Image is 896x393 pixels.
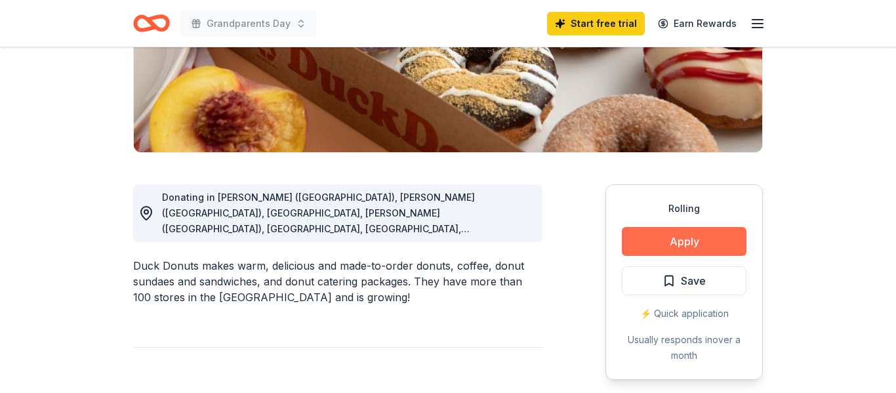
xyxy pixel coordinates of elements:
[622,332,746,363] div: Usually responds in over a month
[547,12,645,35] a: Start free trial
[180,10,317,37] button: Grandparents Day
[133,8,170,39] a: Home
[207,16,291,31] span: Grandparents Day
[622,266,746,295] button: Save
[650,12,744,35] a: Earn Rewards
[622,306,746,321] div: ⚡️ Quick application
[133,258,542,305] div: Duck Donuts makes warm, delicious and made-to-order donuts, coffee, donut sundaes and sandwiches,...
[622,227,746,256] button: Apply
[162,192,475,376] span: Donating in [PERSON_NAME] ([GEOGRAPHIC_DATA]), [PERSON_NAME] ([GEOGRAPHIC_DATA]), [GEOGRAPHIC_DAT...
[681,272,706,289] span: Save
[622,201,746,217] div: Rolling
